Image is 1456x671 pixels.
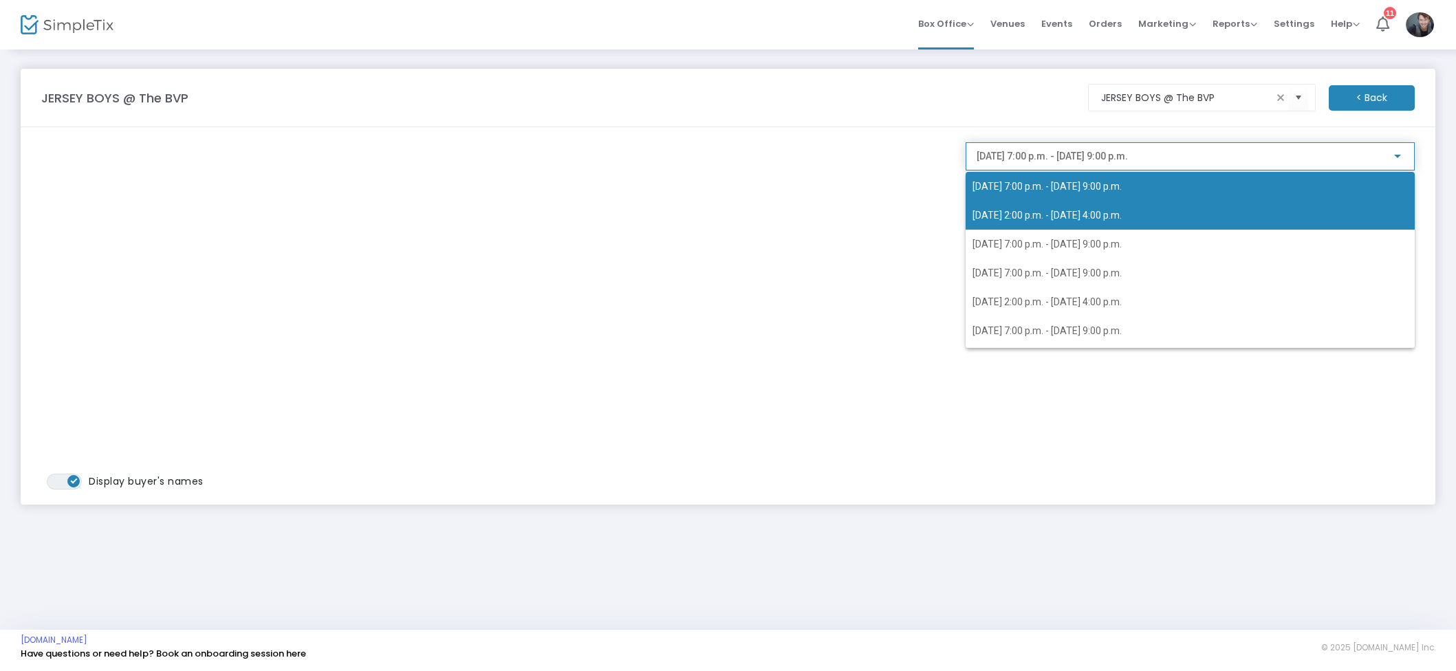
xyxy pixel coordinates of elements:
span: [DATE] 7:00 p.m. - [DATE] 9:00 p.m. [973,181,1122,192]
span: [DATE] 2:00 p.m. - [DATE] 4:00 p.m. [973,210,1122,221]
span: [DATE] 7:00 p.m. - [DATE] 9:00 p.m. [973,239,1122,250]
span: [DATE] 7:00 p.m. - [DATE] 9:00 p.m. [973,267,1122,278]
span: [DATE] 2:00 p.m. - [DATE] 4:00 p.m. [973,296,1122,307]
span: [DATE] 7:00 p.m. - [DATE] 9:00 p.m. [973,325,1122,336]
